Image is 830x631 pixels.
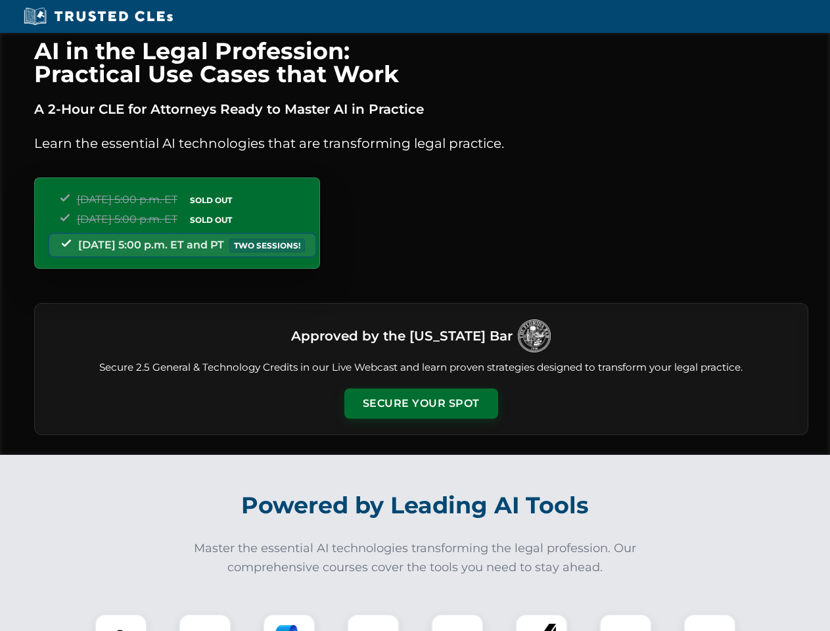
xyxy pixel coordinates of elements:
p: Master the essential AI technologies transforming the legal profession. Our comprehensive courses... [185,539,645,577]
img: Logo [518,319,551,352]
h1: AI in the Legal Profession: Practical Use Cases that Work [34,39,808,85]
p: Secure 2.5 General & Technology Credits in our Live Webcast and learn proven strategies designed ... [51,360,792,375]
img: Trusted CLEs [20,7,177,26]
span: [DATE] 5:00 p.m. ET [77,193,177,206]
p: A 2-Hour CLE for Attorneys Ready to Master AI in Practice [34,99,808,120]
h3: Approved by the [US_STATE] Bar [291,324,513,348]
span: [DATE] 5:00 p.m. ET [77,213,177,225]
p: Learn the essential AI technologies that are transforming legal practice. [34,133,808,154]
h2: Powered by Leading AI Tools [51,482,779,528]
span: SOLD OUT [185,193,237,207]
span: SOLD OUT [185,213,237,227]
button: Secure Your Spot [344,388,498,419]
